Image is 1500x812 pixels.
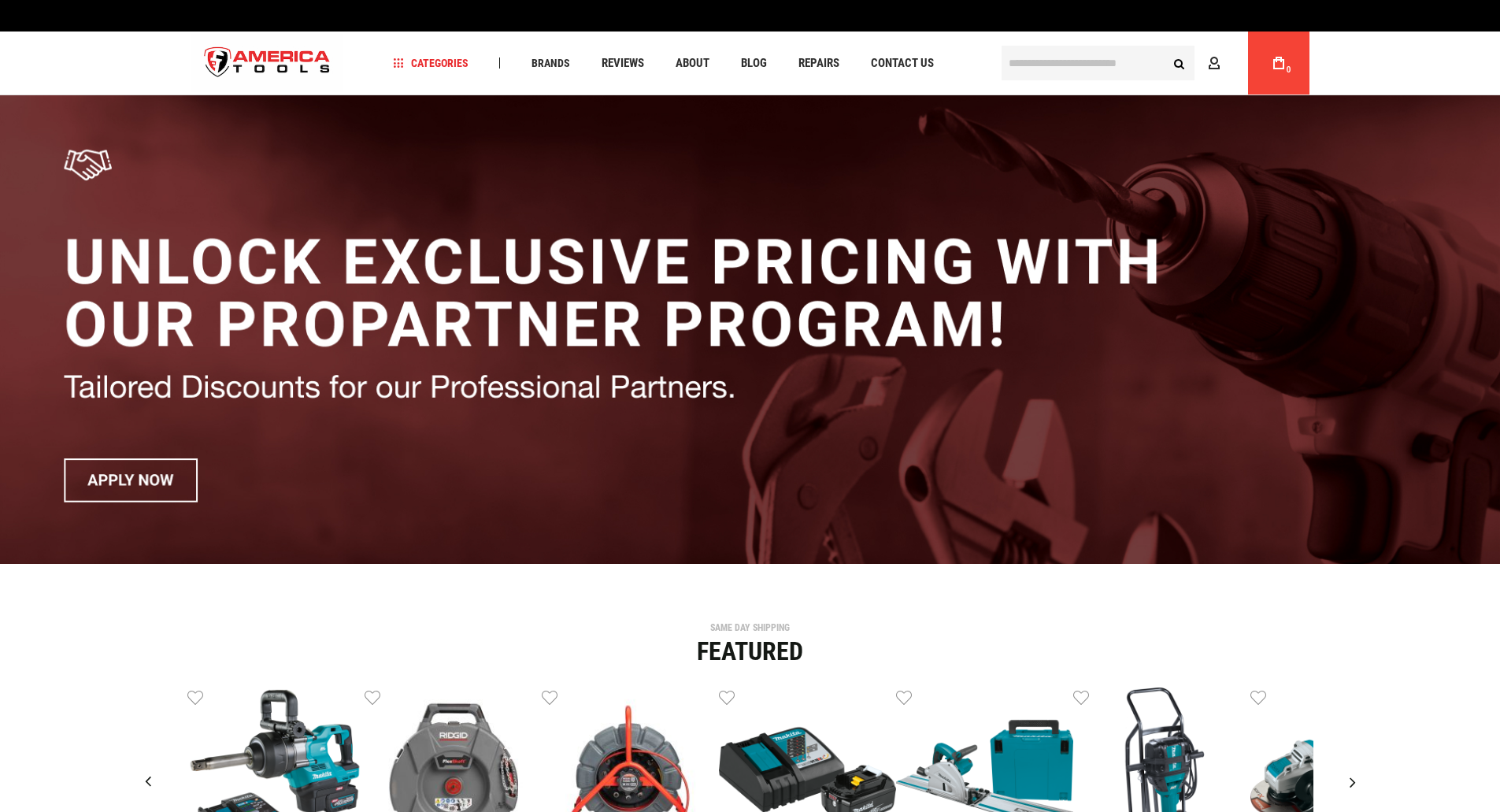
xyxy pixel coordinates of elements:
[1264,32,1294,95] a: 0
[734,53,774,74] a: Blog
[187,623,1313,632] div: SAME DAY SHIPPING
[791,53,846,74] a: Repairs
[191,34,344,93] img: America Tools
[531,57,570,69] span: Brands
[524,53,577,74] a: Brands
[602,57,644,69] span: Reviews
[741,57,767,69] span: Blog
[676,57,709,69] span: About
[386,53,476,74] a: Categories
[798,57,839,69] span: Repairs
[1287,65,1291,74] span: 0
[1165,48,1194,78] button: Search
[669,53,717,74] a: About
[871,57,934,69] span: Contact Us
[393,57,469,69] span: Categories
[191,34,344,93] a: store logo
[864,53,941,74] a: Contact Us
[187,639,1313,664] div: Featured
[594,53,651,74] a: Reviews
